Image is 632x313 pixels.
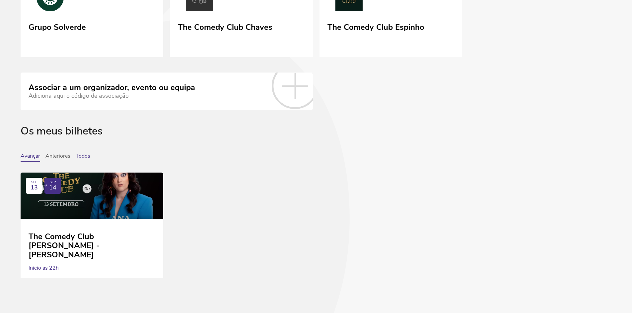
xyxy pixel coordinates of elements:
div: The Comedy Club Espinho [327,20,424,32]
div: SEP [31,181,37,184]
a: Associar a um organizador, evento ou equipa Adiciona aqui o código de associação [21,73,313,110]
div: Os meus bilhetes [21,125,611,153]
span: 14 [49,184,56,191]
div: The Comedy Club [PERSON_NAME] - [PERSON_NAME] [29,227,155,260]
button: Todos [76,153,90,162]
span: 13 [31,184,38,191]
div: Associar a um organizador, evento ou equipa [29,83,195,92]
button: Avançar [21,153,40,162]
a: SEP 13 SEP 14 The Comedy Club [PERSON_NAME] - [PERSON_NAME] Inicio as 22h [21,173,163,270]
div: Adiciona aqui o código de associação [29,92,195,99]
div: Grupo Solverde [29,20,86,32]
div: Inicio as 22h [29,260,155,276]
div: The Comedy Club Chaves [178,20,272,32]
button: Anteriores [45,153,70,162]
div: SEP [50,181,56,184]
